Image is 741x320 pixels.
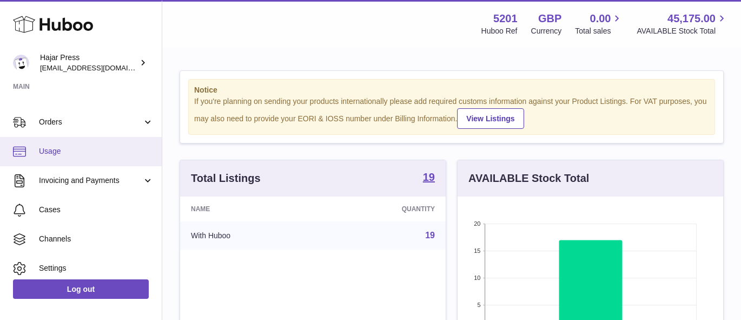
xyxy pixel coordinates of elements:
span: Usage [39,146,154,156]
a: View Listings [457,108,524,129]
th: Quantity [320,197,446,221]
span: Invoicing and Payments [39,175,142,186]
th: Name [180,197,320,221]
span: 45,175.00 [667,11,716,26]
strong: 19 [423,172,435,182]
div: Hajar Press [40,53,137,73]
h3: Total Listings [191,171,261,186]
strong: 5201 [493,11,518,26]
text: 10 [474,275,480,281]
text: 20 [474,220,480,227]
text: 5 [477,302,480,308]
a: 0.00 Total sales [575,11,623,36]
a: 19 [423,172,435,185]
div: If you're planning on sending your products internationally please add required customs informati... [194,96,709,129]
a: 19 [425,231,435,240]
span: Orders [39,117,142,127]
span: Channels [39,234,154,244]
strong: Notice [194,85,709,95]
span: Settings [39,263,154,273]
span: AVAILABLE Stock Total [637,26,728,36]
text: 15 [474,247,480,254]
td: With Huboo [180,221,320,250]
h3: AVAILABLE Stock Total [468,171,589,186]
a: 45,175.00 AVAILABLE Stock Total [637,11,728,36]
span: Cases [39,205,154,215]
strong: GBP [538,11,561,26]
div: Currency [531,26,562,36]
span: Total sales [575,26,623,36]
span: [EMAIL_ADDRESS][DOMAIN_NAME] [40,63,159,72]
a: Log out [13,279,149,299]
img: editorial@hajarpress.com [13,55,29,71]
span: 0.00 [590,11,611,26]
div: Huboo Ref [481,26,518,36]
